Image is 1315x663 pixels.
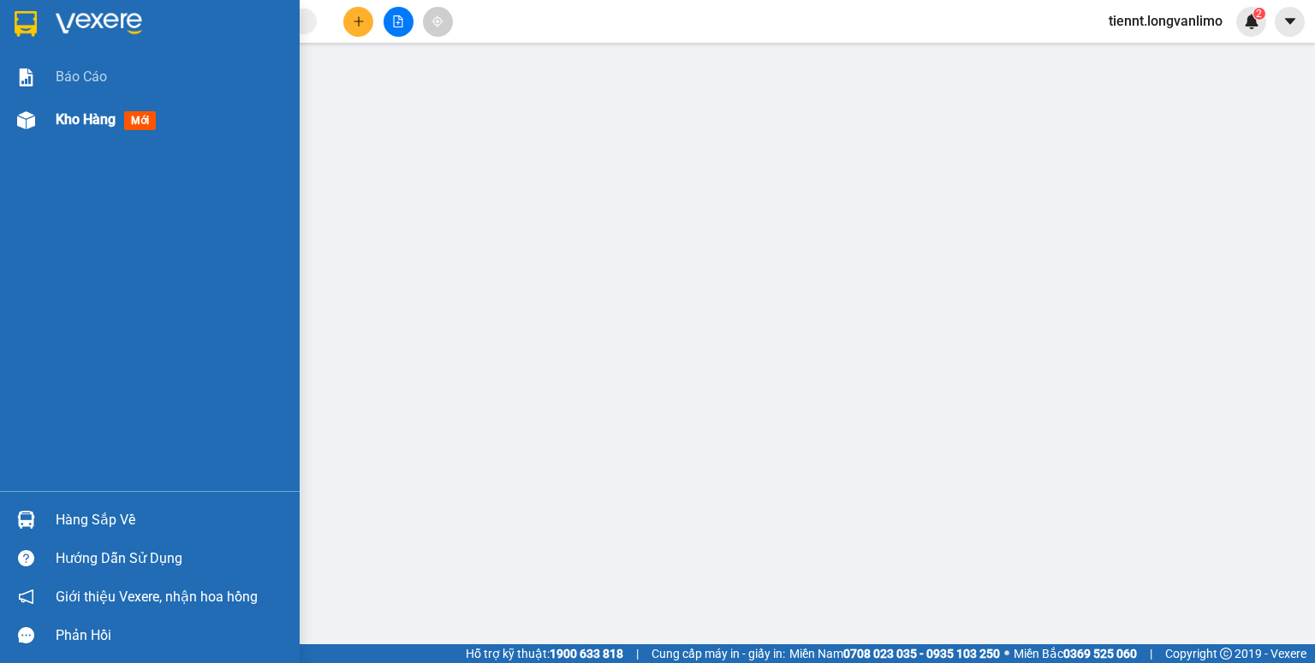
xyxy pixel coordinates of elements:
[56,546,287,571] div: Hướng dẫn sử dụng
[1256,8,1262,20] span: 2
[1004,650,1009,657] span: ⚪️
[1220,648,1232,660] span: copyright
[56,66,107,87] span: Báo cáo
[1244,14,1259,29] img: icon-new-feature
[1282,14,1298,29] span: caret-down
[17,511,35,529] img: warehouse-icon
[18,627,34,643] span: message
[1253,8,1265,20] sup: 2
[353,15,365,27] span: plus
[15,11,37,37] img: logo-vxr
[56,111,116,127] span: Kho hàng
[789,644,1000,663] span: Miền Nam
[124,111,156,130] span: mới
[652,644,785,663] span: Cung cấp máy in - giấy in:
[1275,7,1305,37] button: caret-down
[18,550,34,566] span: question-circle
[550,647,623,660] strong: 1900 633 818
[18,589,34,605] span: notification
[56,507,287,533] div: Hàng sắp về
[17,111,35,129] img: warehouse-icon
[384,7,414,37] button: file-add
[392,15,404,27] span: file-add
[423,7,453,37] button: aim
[431,15,443,27] span: aim
[56,586,258,607] span: Giới thiệu Vexere, nhận hoa hồng
[17,68,35,86] img: solution-icon
[1150,644,1152,663] span: |
[56,623,287,648] div: Phản hồi
[843,647,1000,660] strong: 0708 023 035 - 0935 103 250
[1095,10,1236,32] span: tiennt.longvanlimo
[466,644,623,663] span: Hỗ trợ kỹ thuật:
[636,644,639,663] span: |
[1063,647,1137,660] strong: 0369 525 060
[1014,644,1137,663] span: Miền Bắc
[343,7,373,37] button: plus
